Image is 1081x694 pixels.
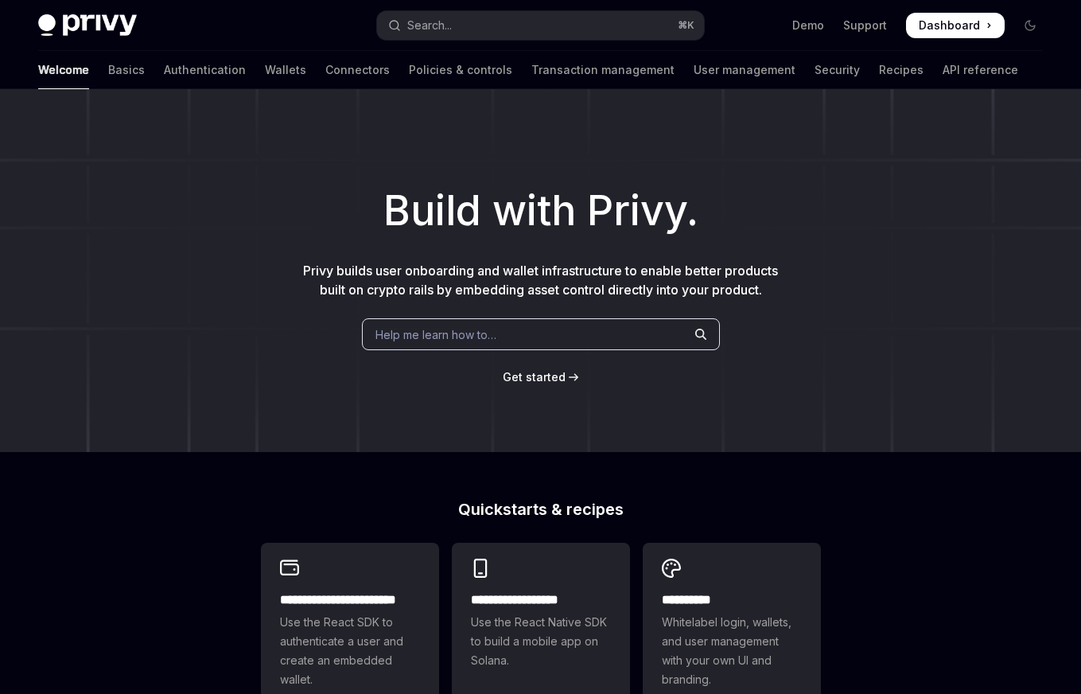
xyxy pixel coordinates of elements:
[280,613,420,689] span: Use the React SDK to authenticate a user and create an embedded wallet.
[815,51,860,89] a: Security
[879,51,924,89] a: Recipes
[843,18,887,33] a: Support
[694,51,795,89] a: User management
[471,613,611,670] span: Use the React Native SDK to build a mobile app on Solana.
[503,370,566,384] span: Get started
[407,16,452,35] div: Search...
[409,51,512,89] a: Policies & controls
[678,19,694,32] span: ⌘ K
[108,51,145,89] a: Basics
[38,51,89,89] a: Welcome
[792,18,824,33] a: Demo
[303,263,778,298] span: Privy builds user onboarding and wallet infrastructure to enable better products built on crypto ...
[377,11,703,40] button: Open search
[164,51,246,89] a: Authentication
[38,14,137,37] img: dark logo
[1017,13,1043,38] button: Toggle dark mode
[943,51,1018,89] a: API reference
[662,613,802,689] span: Whitelabel login, wallets, and user management with your own UI and branding.
[503,369,566,385] a: Get started
[906,13,1005,38] a: Dashboard
[25,180,1056,242] h1: Build with Privy.
[375,326,496,343] span: Help me learn how to…
[265,51,306,89] a: Wallets
[531,51,675,89] a: Transaction management
[261,501,821,517] h2: Quickstarts & recipes
[325,51,390,89] a: Connectors
[919,18,980,33] span: Dashboard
